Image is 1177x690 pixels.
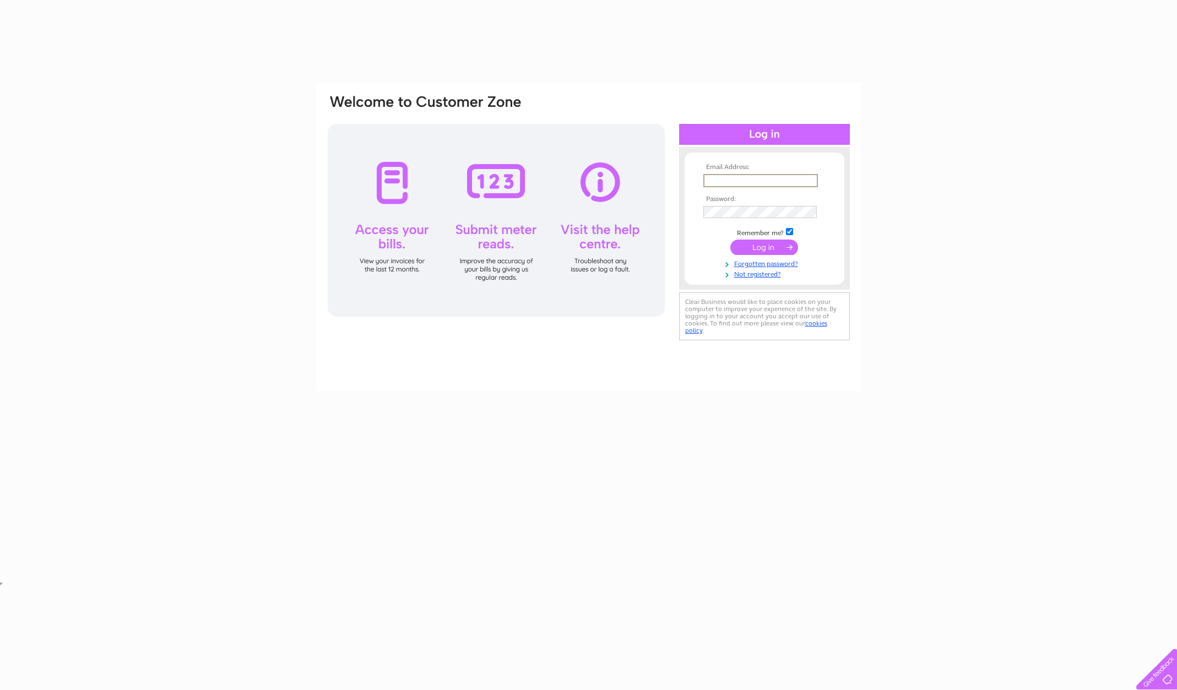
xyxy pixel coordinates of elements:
[730,240,798,255] input: Submit
[703,258,828,268] a: Forgotten password?
[701,164,828,171] th: Email Address:
[701,195,828,203] th: Password:
[679,292,850,340] div: Clear Business would like to place cookies on your computer to improve your experience of the sit...
[701,226,828,237] td: Remember me?
[703,268,828,279] a: Not registered?
[685,319,827,334] a: cookies policy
